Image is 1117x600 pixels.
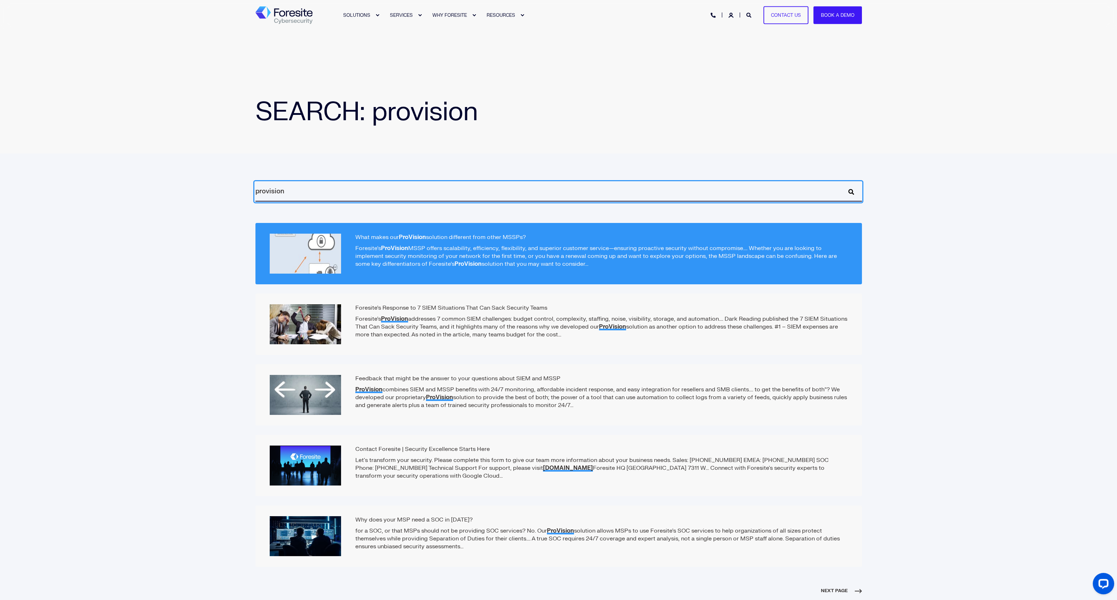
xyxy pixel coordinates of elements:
[255,223,862,284] a: What makes ourProVisionsolution different from other MSSPs? Foresite’sProVisionMSSP offers scalab...
[381,245,408,252] span: ProVision
[270,304,848,311] h2: Foresite’s Response to 7 SIEM Situations That Can Sack Security Teams
[255,364,862,426] a: Feedback that might be the answer to your questions about SIEM and MSSP ProVisioncombines SIEM an...
[418,13,422,17] div: Expand SERVICES
[746,12,753,18] a: Open Search
[270,375,848,382] h2: Feedback that might be the answer to your questions about SIEM and MSSP
[1087,570,1117,600] iframe: LiveChat chat widget
[821,587,862,595] a: Next Results
[270,516,848,523] h2: Why does your MSP need a SOC in [DATE]?
[255,6,313,24] a: Back to Home
[255,505,862,567] a: Why does your MSP need a SOC in [DATE]? for a SOC, or that MSPs should not be providing SOC servi...
[255,294,862,355] a: Foresite’s Response to 7 SIEM Situations That Can Sack Security Teams Foresite’sProVisionaddresse...
[255,6,313,24] img: Foresite logo, a hexagon shape of blues with a directional arrow to the right hand side, and the ...
[426,394,453,401] span: ProVision
[520,13,524,17] div: Expand RESOURCES
[270,386,848,409] p: combines SIEM and MSSP benefits with 24/7 monitoring, affordable incident response, and easy inte...
[432,12,467,18] span: WHY FORESITE
[847,188,855,196] button: Perform Search
[270,456,848,480] p: Let's transform your security. Please complete this form to give our team more information about ...
[455,260,482,268] span: ProVision
[255,182,862,202] input: Search
[547,527,574,534] span: ProVision
[343,12,370,18] span: SOLUTIONS
[355,386,382,393] span: ProVision
[270,244,848,268] p: Foresite’s MSSP offers scalability, efficiency, flexibility, and superior customer service—ensuri...
[270,446,848,453] h2: Contact Foresite | Security Excellence Starts Here
[270,315,848,339] p: Foresite’s addresses 7 common SIEM challenges: budget control, complexity, staffing, noise, visib...
[381,315,408,322] span: ProVision
[813,6,862,24] a: Book a Demo
[543,464,593,472] span: [DOMAIN_NAME]
[255,96,478,128] span: SEARCH: provision
[255,435,862,496] a: Contact Foresite | Security Excellence Starts Here Let's transform your security. Please complete...
[487,12,515,18] span: RESOURCES
[821,587,862,595] span: NEXT PAGE
[375,13,380,17] div: Expand SOLUTIONS
[728,12,735,18] a: Login
[270,234,848,241] h2: What makes our solution different from other MSSPs?
[270,527,848,550] p: for a SOC, or that MSPs should not be providing SOC services? No. Our solution allows MSPs to use...
[399,234,426,241] span: ProVision
[763,6,808,24] a: Contact Us
[472,13,476,17] div: Expand WHY FORESITE
[599,323,626,330] span: ProVision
